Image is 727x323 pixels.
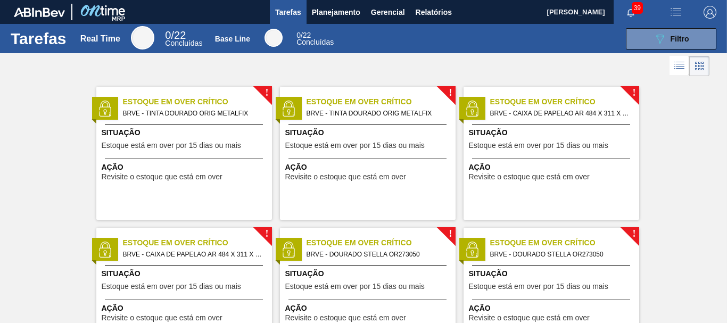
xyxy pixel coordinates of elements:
div: Visão em Cards [689,56,709,76]
span: Estoque em Over Crítico [123,96,272,107]
div: Base Line [296,32,334,46]
span: Estoque está em over por 15 dias ou mais [469,142,608,150]
div: Real Time [131,26,154,49]
button: Filtro [626,28,716,49]
span: Revisite o estoque que está em over [285,173,406,181]
span: 0 [296,31,301,39]
span: Filtro [671,35,689,43]
span: BRVE - CAIXA DE PAPELAO AR 484 X 311 X 275 [490,107,631,119]
span: ! [632,230,635,238]
h1: Tarefas [11,32,67,45]
span: Ação [469,303,637,314]
span: Relatórios [416,6,452,19]
span: Ação [102,162,269,173]
button: Notificações [614,5,648,20]
span: Estoque está em over por 15 dias ou mais [285,283,425,291]
span: Ação [285,303,453,314]
span: Tarefas [275,6,301,19]
img: status [464,101,480,117]
img: TNhmsLtSVTkK8tSr43FrP2fwEKptu5GPRR3wAAAABJRU5ErkJggg== [14,7,65,17]
span: Situação [469,268,637,279]
span: Revisite o estoque que está em over [469,173,590,181]
span: / 22 [165,29,186,41]
span: Ação [102,303,269,314]
span: Situação [285,268,453,279]
div: Base Line [215,35,250,43]
img: Logout [704,6,716,19]
span: Revisite o estoque que está em over [469,314,590,322]
span: Revisite o estoque que está em over [285,314,406,322]
span: Estoque está em over por 15 dias ou mais [102,283,241,291]
span: Estoque está em over por 15 dias ou mais [285,142,425,150]
div: Real Time [165,31,202,47]
span: Concluídas [165,39,202,47]
img: status [97,101,113,117]
img: status [280,101,296,117]
span: Estoque em Over Crítico [307,96,456,107]
span: Situação [285,127,453,138]
img: status [464,242,480,258]
span: BRVE - DOURADO STELLA OR273050 [490,249,631,260]
span: Revisite o estoque que está em over [102,173,222,181]
span: Estoque está em over por 15 dias ou mais [469,283,608,291]
img: status [280,242,296,258]
img: userActions [670,6,682,19]
span: ! [449,230,452,238]
span: Estoque em Over Crítico [307,237,456,249]
span: Ação [469,162,637,173]
div: Real Time [80,34,120,44]
span: BRVE - CAIXA DE PAPELAO AR 484 X 311 X 275 [123,249,263,260]
span: 0 [165,29,171,41]
span: ! [265,89,268,97]
span: Estoque em Over Crítico [490,96,639,107]
span: Estoque em Over Crítico [490,237,639,249]
span: Estoque está em over por 15 dias ou mais [102,142,241,150]
span: Situação [469,127,637,138]
span: Ação [285,162,453,173]
img: status [97,242,113,258]
span: Estoque em Over Crítico [123,237,272,249]
div: Visão em Lista [670,56,689,76]
span: Revisite o estoque que está em over [102,314,222,322]
span: ! [632,89,635,97]
span: / 22 [296,31,311,39]
span: ! [449,89,452,97]
span: BRVE - TINTA DOURADO ORIG METALFIX [307,107,447,119]
span: Situação [102,268,269,279]
span: 39 [632,2,643,14]
span: Gerencial [371,6,405,19]
div: Base Line [265,29,283,47]
span: Situação [102,127,269,138]
span: Planejamento [312,6,360,19]
span: BRVE - DOURADO STELLA OR273050 [307,249,447,260]
span: BRVE - TINTA DOURADO ORIG METALFIX [123,107,263,119]
span: Concluídas [296,38,334,46]
span: ! [265,230,268,238]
